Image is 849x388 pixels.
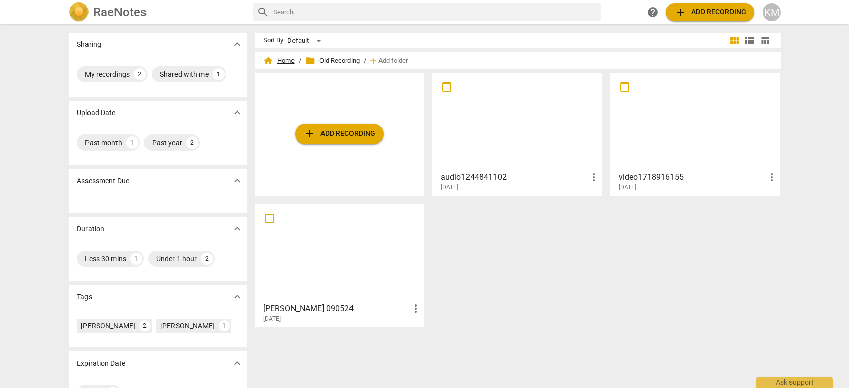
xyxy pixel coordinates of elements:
[93,5,147,19] h2: RaeNotes
[69,2,89,22] img: Logo
[186,136,198,149] div: 2
[229,289,245,304] button: Show more
[727,33,742,48] button: Tile view
[160,321,215,331] div: [PERSON_NAME]
[643,3,662,21] a: Help
[152,137,182,148] div: Past year
[766,171,778,183] span: more_vert
[409,302,422,315] span: more_vert
[77,224,104,234] p: Duration
[378,57,408,65] span: Add folder
[231,291,243,303] span: expand_more
[287,33,325,49] div: Default
[614,76,777,191] a: video1718916155[DATE]
[728,35,741,47] span: view_module
[674,6,686,18] span: add
[303,128,375,140] span: Add recording
[257,6,269,18] span: search
[295,124,384,144] button: Upload
[436,76,599,191] a: audio1244841102[DATE]
[69,2,245,22] a: LogoRaeNotes
[201,253,213,265] div: 2
[231,223,243,235] span: expand_more
[305,56,360,66] span: Old Recording
[619,183,636,192] span: [DATE]
[160,69,209,79] div: Shared with me
[77,292,92,302] p: Tags
[77,107,115,118] p: Upload Date
[588,171,600,183] span: more_vert
[263,315,281,323] span: [DATE]
[85,69,130,79] div: My recordings
[130,253,142,265] div: 1
[273,4,597,20] input: Search
[231,106,243,119] span: expand_more
[77,358,125,369] p: Expiration Date
[303,128,315,140] span: add
[263,56,273,66] span: home
[81,321,135,331] div: [PERSON_NAME]
[229,37,245,52] button: Show more
[258,208,421,323] a: [PERSON_NAME] 090524[DATE]
[126,136,138,149] div: 1
[647,6,659,18] span: help
[744,35,756,47] span: view_list
[305,56,315,66] span: folder
[742,33,757,48] button: List view
[231,175,243,187] span: expand_more
[213,68,225,80] div: 1
[619,171,766,183] h3: video1718916155
[299,57,301,65] span: /
[156,254,197,264] div: Under 1 hour
[229,355,245,371] button: Show more
[231,38,243,50] span: expand_more
[441,171,588,183] h3: audio1244841102
[763,3,781,21] button: KM
[666,3,754,21] button: Upload
[139,320,151,331] div: 2
[77,39,101,50] p: Sharing
[229,221,245,236] button: Show more
[263,302,410,315] h3: Soo Kim 090524
[757,33,773,48] button: Table view
[85,137,122,148] div: Past month
[364,57,366,65] span: /
[760,36,770,45] span: table_chart
[219,320,230,331] div: 1
[441,183,458,192] span: [DATE]
[77,176,129,186] p: Assessment Due
[368,56,378,66] span: add
[263,37,283,44] div: Sort By
[85,254,126,264] div: Less 30 mins
[231,357,243,369] span: expand_more
[263,56,295,66] span: Home
[134,68,146,80] div: 2
[674,6,746,18] span: Add recording
[229,105,245,120] button: Show more
[229,173,245,188] button: Show more
[756,377,833,388] div: Ask support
